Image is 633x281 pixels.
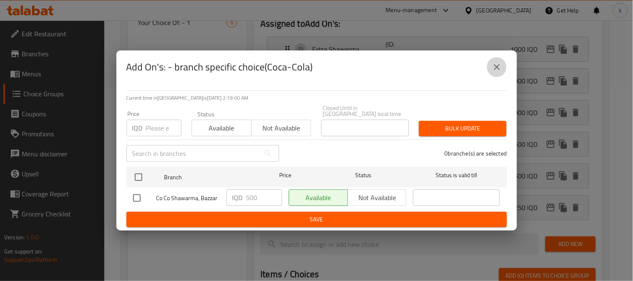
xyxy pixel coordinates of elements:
p: IQD [232,193,243,203]
span: Save [133,214,500,225]
input: Search in branches [126,145,260,162]
span: Not available [255,122,308,134]
h2: Add On's: - branch specific choice(Coca-Cola) [126,60,313,74]
p: IQD [132,123,143,133]
p: 0 branche(s) are selected [445,149,507,158]
input: Please enter price [146,120,182,136]
span: Price [257,170,313,181]
p: Current time in [GEOGRAPHIC_DATA] is [DATE] 2:19:00 AM [126,94,507,102]
span: Bulk update [426,123,500,134]
button: Available [192,120,252,136]
input: Please enter price [246,189,282,206]
span: Branch [164,172,251,183]
button: Save [126,212,507,227]
span: Available [195,122,248,134]
span: Status is valid till [413,170,500,181]
span: Co Co Shawarma, Bazzar [156,193,220,203]
button: Bulk update [419,121,507,136]
button: close [487,57,507,77]
button: Not available [251,120,311,136]
span: Status [320,170,406,181]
